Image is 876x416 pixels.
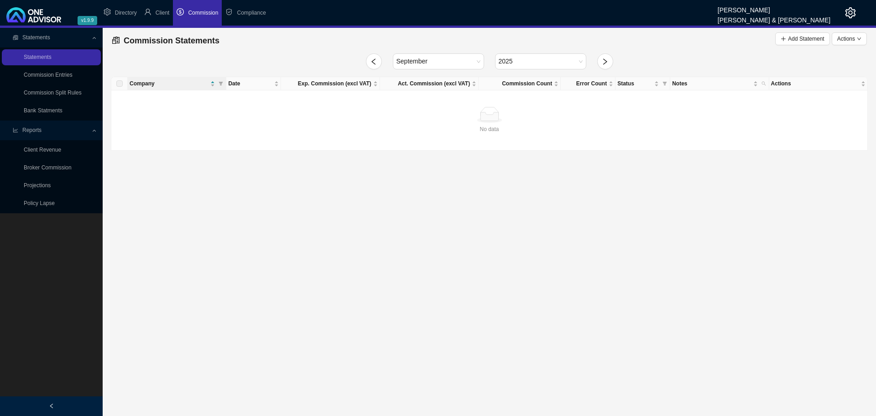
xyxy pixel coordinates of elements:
span: right [601,58,609,65]
a: Statements [24,54,52,60]
span: filter [219,81,223,86]
span: Date [228,79,272,88]
a: Projections [24,182,51,189]
span: filter [662,81,667,86]
span: Actions [771,79,859,88]
span: plus [781,36,786,42]
span: user [144,8,151,16]
button: Actionsdown [832,32,867,45]
span: reconciliation [112,36,120,44]
a: Client Revenue [24,147,61,153]
th: Actions [769,77,868,90]
span: Commission [188,10,218,16]
a: Commission Split Rules [24,90,82,96]
th: Commission Count [479,77,561,90]
a: Policy Lapse [24,200,55,206]
a: Commission Entries [24,72,73,78]
span: Commission Count [480,79,552,88]
span: left [370,58,377,65]
div: No data [115,125,864,134]
span: Reports [22,127,42,133]
span: September [396,54,480,69]
th: Exp. Commission (excl VAT) [281,77,380,90]
div: [PERSON_NAME] [718,2,830,12]
span: Status [617,79,652,88]
span: Notes [672,79,751,88]
span: Client [156,10,170,16]
th: Status [615,77,670,90]
span: Company [130,79,209,88]
span: dollar [177,8,184,16]
span: reconciliation [13,35,18,40]
a: Bank Statments [24,107,63,114]
span: Act. Commission (excl VAT) [382,79,470,88]
th: Date [226,77,281,90]
span: Add Statement [788,34,824,43]
img: 2df55531c6924b55f21c4cf5d4484680-logo-light.svg [6,7,61,22]
button: Add Statement [775,32,829,45]
span: Exp. Commission (excl VAT) [283,79,371,88]
th: Act. Commission (excl VAT) [380,77,479,90]
span: search [760,77,768,90]
span: Commission Statements [124,36,219,45]
span: v1.9.9 [78,16,97,25]
span: safety [225,8,233,16]
span: filter [661,77,669,90]
div: [PERSON_NAME] & [PERSON_NAME] [718,12,830,22]
span: filter [217,77,225,90]
span: down [857,37,861,41]
span: line-chart [13,127,18,133]
span: Error Count [563,79,607,88]
th: Error Count [561,77,615,90]
a: Broker Commission [24,164,72,171]
span: Compliance [237,10,266,16]
span: setting [845,7,856,18]
span: setting [104,8,111,16]
th: Notes [670,77,769,90]
span: left [49,403,54,409]
span: Statements [22,34,50,41]
span: Actions [837,34,855,43]
span: search [761,81,766,86]
span: 2025 [499,54,583,69]
span: Directory [115,10,137,16]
